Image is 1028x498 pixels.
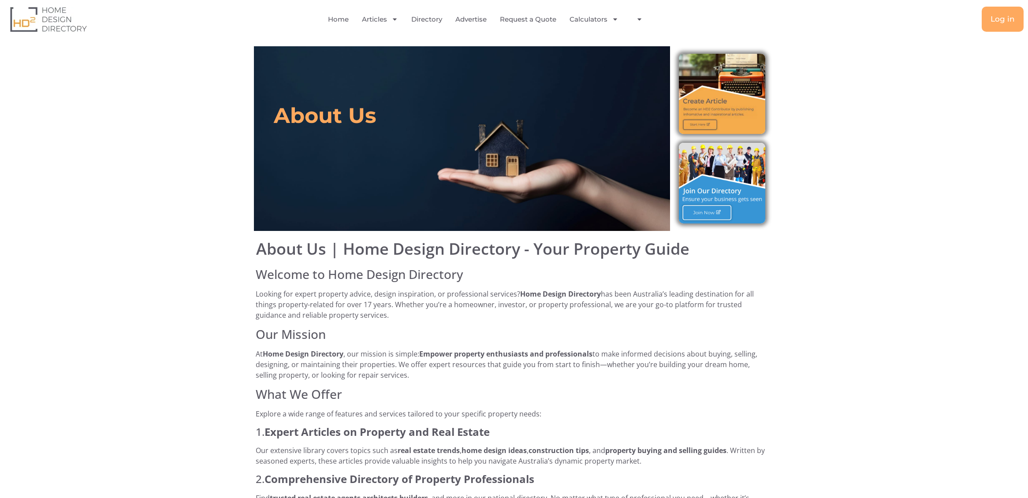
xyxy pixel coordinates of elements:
p: Looking for expert property advice, design inspiration, or professional services? has been Austra... [256,289,772,320]
strong: home design ideas [462,446,527,455]
strong: Home Design Directory [520,289,601,299]
h3: Welcome to Home Design Directory [256,267,772,282]
h2: About Us [274,102,376,129]
strong: Expert Articles on Property and Real Estate [264,424,490,439]
h3: Our Mission [256,327,772,342]
a: Calculators [570,9,618,30]
a: Home [328,9,349,30]
strong: construction tips [529,446,589,455]
a: Request a Quote [500,9,556,30]
strong: Home Design Directory [263,349,343,359]
h3: What We Offer [256,387,772,402]
a: Directory [411,9,442,30]
span: Log in [991,15,1015,23]
strong: Comprehensive Directory of Property Professionals [264,472,534,486]
h4: 2. [256,473,772,486]
h1: About Us | Home Design Directory - Your Property Guide [256,241,772,257]
h4: 1. [256,426,772,439]
a: Log in [982,7,1024,32]
strong: Empower property enthusiasts and professionals [419,349,592,359]
nav: Menu [208,9,769,30]
img: Create Article [679,54,765,134]
strong: property buying and selling guides [605,446,726,455]
a: Advertise [455,9,487,30]
a: Articles [362,9,398,30]
img: Join Directory [679,143,765,223]
p: Our extensive library covers topics such as , , , and . Written by seasoned experts, these articl... [256,445,772,466]
strong: real estate trends [398,446,460,455]
p: Explore a wide range of features and services tailored to your specific property needs: [256,409,772,419]
p: At , our mission is simple: to make informed decisions about buying, selling, designing, or maint... [256,349,772,380]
